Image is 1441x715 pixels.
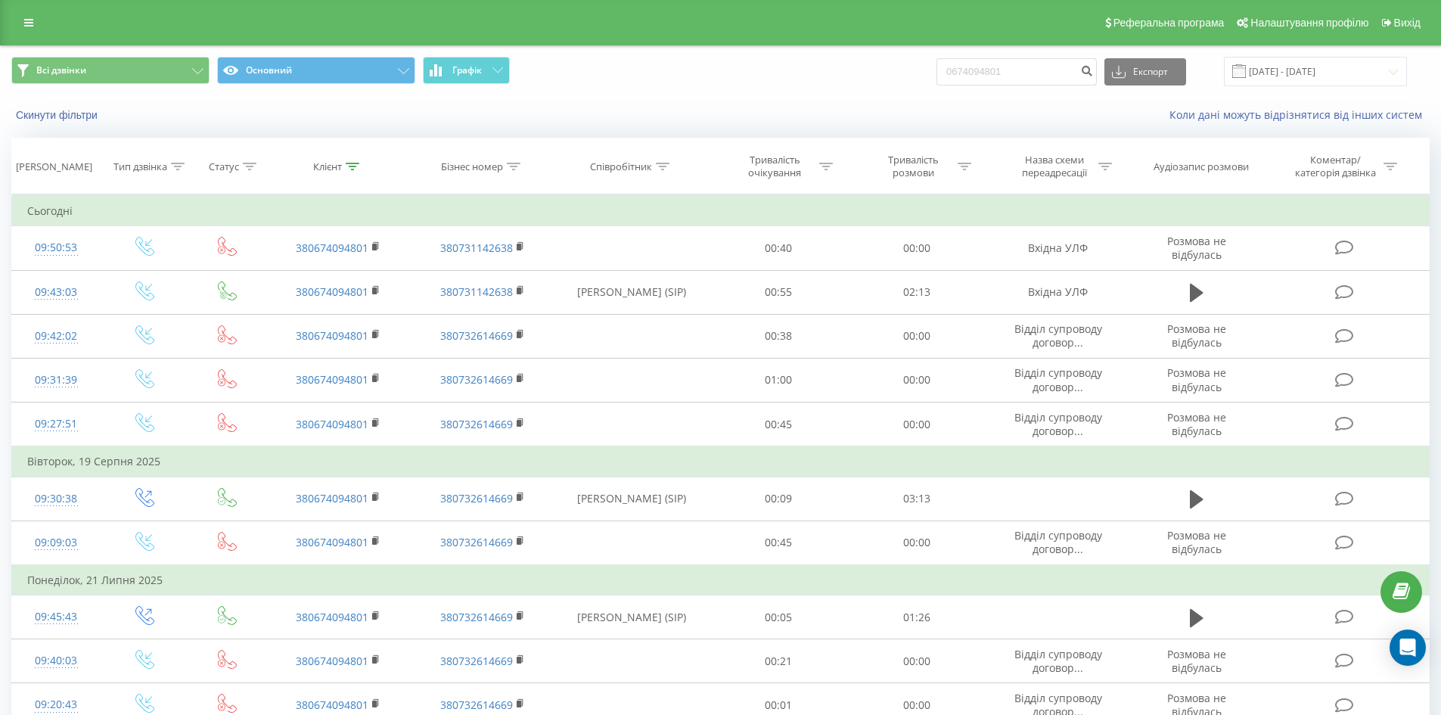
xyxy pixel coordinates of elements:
div: Аудіозапис розмови [1154,160,1249,173]
div: 09:45:43 [27,602,85,632]
div: Тривалість розмови [873,154,954,179]
td: 00:00 [848,314,986,358]
td: 00:21 [710,639,848,683]
td: 00:00 [848,639,986,683]
div: 09:50:53 [27,233,85,263]
div: 09:30:38 [27,484,85,514]
a: 380731142638 [440,284,513,299]
a: 380732614669 [440,417,513,431]
td: 03:13 [848,477,986,521]
td: 00:00 [848,358,986,402]
a: 380732614669 [440,535,513,549]
td: 00:00 [848,403,986,447]
a: 380732614669 [440,698,513,712]
div: Тип дзвінка [113,160,167,173]
a: 380732614669 [440,328,513,343]
div: Співробітник [590,160,652,173]
td: Вхідна УЛФ [986,270,1129,314]
td: 00:38 [710,314,848,358]
div: 09:42:02 [27,322,85,351]
span: Відділ супроводу договор... [1014,410,1102,438]
td: Сьогодні [12,196,1430,226]
span: Налаштування профілю [1250,17,1368,29]
div: 09:31:39 [27,365,85,395]
td: 00:45 [710,521,848,565]
button: Основний [217,57,415,84]
span: Реферальна програма [1113,17,1225,29]
a: 380674094801 [296,491,368,505]
a: 380732614669 [440,610,513,624]
span: Розмова не відбулась [1167,647,1226,675]
td: 01:26 [848,595,986,639]
button: Скинути фільтри [11,108,105,122]
a: 380674094801 [296,328,368,343]
div: Тривалість очікування [734,154,815,179]
a: 380674094801 [296,535,368,549]
span: Відділ супроводу договор... [1014,528,1102,556]
a: 380674094801 [296,610,368,624]
td: 00:40 [710,226,848,270]
div: Коментар/категорія дзвінка [1291,154,1380,179]
a: 380732614669 [440,372,513,387]
div: Open Intercom Messenger [1390,630,1426,666]
td: 00:00 [848,226,986,270]
span: Відділ супроводу договор... [1014,365,1102,393]
a: 380674094801 [296,284,368,299]
a: 380731142638 [440,241,513,255]
span: Всі дзвінки [36,64,86,76]
td: [PERSON_NAME] (SIP) [554,595,710,639]
div: 09:09:03 [27,528,85,558]
div: 09:27:51 [27,409,85,439]
td: Вівторок, 19 Серпня 2025 [12,446,1430,477]
td: [PERSON_NAME] (SIP) [554,477,710,521]
span: Розмова не відбулась [1167,365,1226,393]
div: Бізнес номер [441,160,503,173]
div: Статус [209,160,239,173]
span: Графік [452,65,482,76]
td: 01:00 [710,358,848,402]
input: Пошук за номером [936,58,1097,85]
div: 09:43:03 [27,278,85,307]
span: Відділ супроводу договор... [1014,322,1102,350]
td: Понеділок, 21 Липня 2025 [12,565,1430,595]
td: 00:05 [710,595,848,639]
a: 380674094801 [296,372,368,387]
div: 09:40:03 [27,646,85,676]
span: Розмова не відбулась [1167,322,1226,350]
td: 00:45 [710,403,848,447]
span: Розмова не відбулась [1167,410,1226,438]
span: Вихід [1394,17,1421,29]
div: Назва схеми переадресації [1014,154,1095,179]
a: 380732614669 [440,491,513,505]
button: Експорт [1104,58,1186,85]
a: Коли дані можуть відрізнятися вiд інших систем [1169,107,1430,122]
button: Графік [423,57,510,84]
a: 380732614669 [440,654,513,668]
td: 00:55 [710,270,848,314]
td: [PERSON_NAME] (SIP) [554,270,710,314]
td: Вхідна УЛФ [986,226,1129,270]
div: [PERSON_NAME] [16,160,92,173]
a: 380674094801 [296,241,368,255]
td: 02:13 [848,270,986,314]
a: 380674094801 [296,654,368,668]
button: Всі дзвінки [11,57,210,84]
span: Відділ супроводу договор... [1014,647,1102,675]
a: 380674094801 [296,698,368,712]
div: Клієнт [313,160,342,173]
a: 380674094801 [296,417,368,431]
td: 00:00 [848,521,986,565]
td: 00:09 [710,477,848,521]
span: Розмова не відбулась [1167,528,1226,556]
span: Розмова не відбулась [1167,234,1226,262]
